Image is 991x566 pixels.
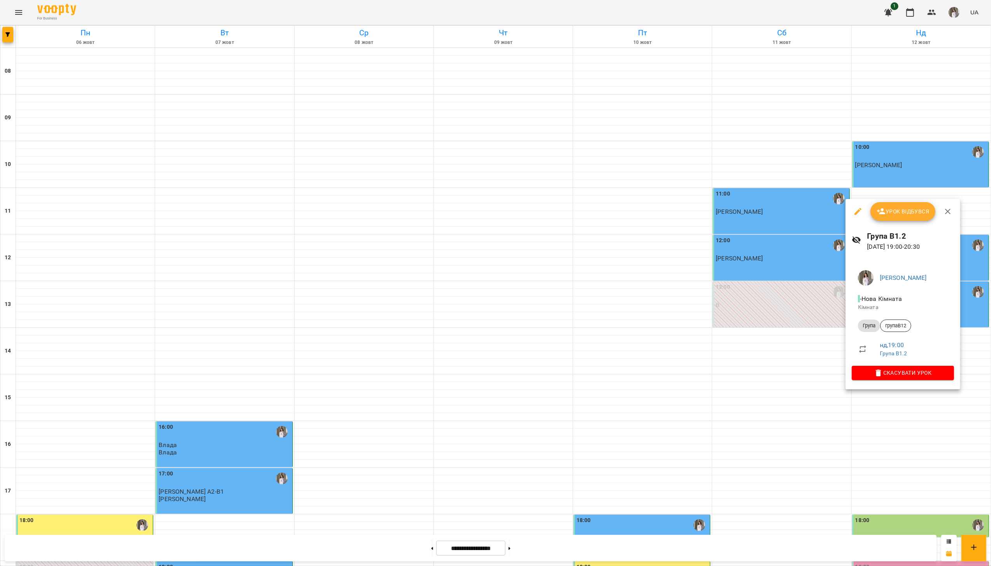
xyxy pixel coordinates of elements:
span: Скасувати Урок [858,368,948,377]
a: Група В1.2 [880,350,907,356]
span: Урок відбувся [877,207,930,216]
button: Урок відбувся [870,202,936,221]
div: групаВ12 [880,320,911,332]
a: [PERSON_NAME] [880,274,927,281]
img: 364895220a4789552a8225db6642e1db.jpeg [858,270,874,286]
span: Група [858,322,880,329]
span: групаВ12 [881,322,911,329]
button: Скасувати Урок [852,366,954,380]
p: [DATE] 19:00 - 20:30 [867,242,954,252]
p: Кімната [858,304,948,311]
span: - Нова Кімната [858,295,904,302]
h6: Група В1.2 [867,230,954,242]
a: нд , 19:00 [880,341,904,349]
